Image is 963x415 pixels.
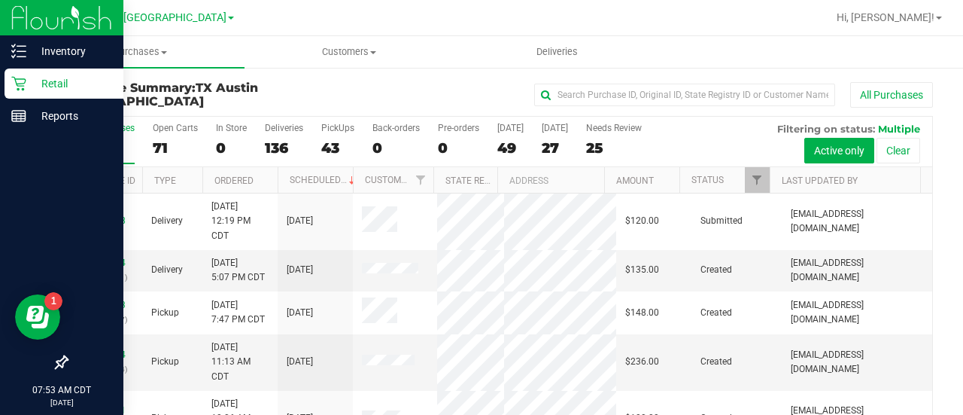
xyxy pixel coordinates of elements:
div: 0 [372,139,420,157]
div: Pre-orders [438,123,479,133]
a: Scheduled [290,175,358,185]
div: 71 [153,139,198,157]
span: Created [700,263,732,277]
span: Pickup [151,355,179,369]
span: $236.00 [625,355,659,369]
p: Retail [26,75,117,93]
a: Customer [365,175,412,185]
iframe: Resource center unread badge [44,292,62,310]
span: Created [700,306,732,320]
div: Needs Review [586,123,642,133]
span: [DATE] [287,306,313,320]
span: Deliveries [516,45,598,59]
a: Deliveries [453,36,661,68]
span: Purchases [36,45,245,59]
div: 0 [438,139,479,157]
span: [DATE] [287,355,313,369]
button: Clear [876,138,920,163]
a: Purchases [36,36,245,68]
span: [EMAIL_ADDRESS][DOMAIN_NAME] [791,256,923,285]
button: All Purchases [850,82,933,108]
span: Delivery [151,263,183,277]
p: [DATE] [7,397,117,408]
span: Created [700,355,732,369]
div: PickUps [321,123,354,133]
span: Customers [245,45,452,59]
a: Status [691,175,724,185]
a: Filter [745,167,770,193]
div: [DATE] [497,123,524,133]
span: [EMAIL_ADDRESS][DOMAIN_NAME] [791,207,923,236]
span: TX Austin [GEOGRAPHIC_DATA] [66,81,258,108]
span: Hi, [PERSON_NAME]! [837,11,934,23]
div: Back-orders [372,123,420,133]
span: Filtering on status: [777,123,875,135]
span: Pickup [151,306,179,320]
inline-svg: Inventory [11,44,26,59]
div: Open Carts [153,123,198,133]
div: 49 [497,139,524,157]
span: $148.00 [625,306,659,320]
a: Ordered [214,175,254,186]
p: Reports [26,107,117,125]
span: [DATE] 12:19 PM CDT [211,200,269,243]
span: [DATE] 5:07 PM CDT [211,256,265,285]
span: [DATE] 7:47 PM CDT [211,298,265,327]
div: In Store [216,123,247,133]
iframe: Resource center [15,294,60,340]
span: [EMAIL_ADDRESS][DOMAIN_NAME] [791,298,923,327]
span: [DATE] 11:13 AM CDT [211,340,269,384]
th: Address [497,167,604,194]
p: 07:53 AM CDT [7,383,117,397]
div: Deliveries [265,123,303,133]
div: 136 [265,139,303,157]
div: 27 [542,139,568,157]
span: [DATE] [287,263,313,277]
a: Customers [245,36,453,68]
inline-svg: Reports [11,108,26,124]
a: Last Updated By [782,175,858,186]
button: Active only [804,138,874,163]
h3: Purchase Summary: [66,81,355,108]
span: Delivery [151,214,183,228]
span: $135.00 [625,263,659,277]
span: Submitted [700,214,743,228]
inline-svg: Retail [11,76,26,91]
a: Filter [408,167,433,193]
div: [DATE] [542,123,568,133]
div: 0 [216,139,247,157]
p: Inventory [26,42,117,60]
span: TX Austin [GEOGRAPHIC_DATA] [73,11,226,24]
div: 43 [321,139,354,157]
a: State Registry ID [445,175,524,186]
a: Type [154,175,176,186]
input: Search Purchase ID, Original ID, State Registry ID or Customer Name... [534,84,835,106]
span: $120.00 [625,214,659,228]
a: Amount [616,175,654,186]
span: [EMAIL_ADDRESS][DOMAIN_NAME] [791,348,923,377]
div: 25 [586,139,642,157]
span: Multiple [878,123,920,135]
span: [DATE] [287,214,313,228]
